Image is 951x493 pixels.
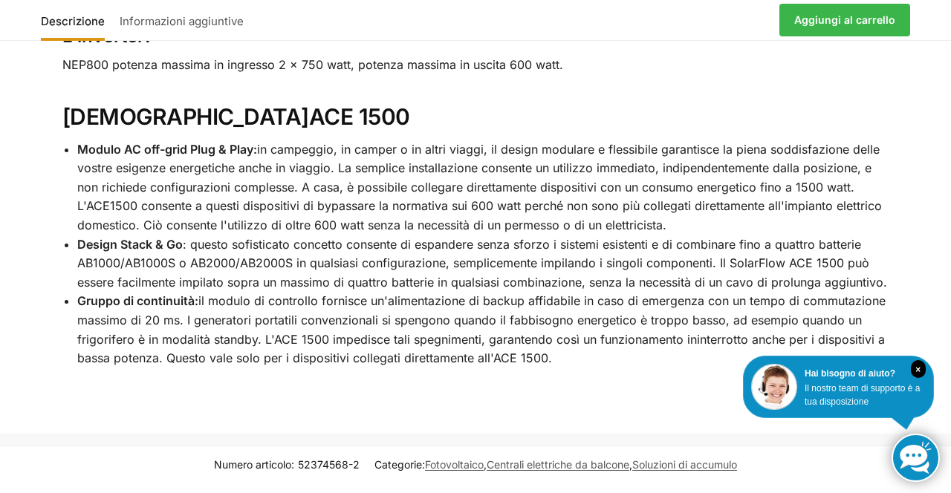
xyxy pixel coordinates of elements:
[487,458,629,471] a: Centrali elettriche da balcone
[915,365,921,375] font: ×
[805,368,895,379] font: Hai bisogno di aiuto?
[62,25,151,47] font: L'inverter:
[77,237,887,290] font: : questo sofisticato concetto consente di espandere senza sforzo i sistemi esistenti e di combina...
[77,142,257,157] font: Modulo AC off-grid Plug & Play:
[62,103,309,130] font: [DEMOGRAPHIC_DATA]
[632,458,737,471] a: Soluzioni di accumulo
[374,458,425,471] font: Categorie:
[298,458,360,471] font: 52374568-2
[77,293,886,365] font: il modulo di controllo fornisce un'alimentazione di backup affidabile in caso di emergenza con un...
[77,237,183,252] font: Design Stack & Go
[425,458,484,471] a: Fotovoltaico
[805,383,920,407] font: Il nostro team di supporto è a tua disposizione
[911,360,926,378] i: Vicino
[484,458,487,471] font: ,
[77,142,882,232] font: in campeggio, in camper o in altri viaggi, il design modulare e flessibile garantisce la piena so...
[309,103,410,130] font: ACE 1500
[751,364,797,410] img: Assistenza clienti
[77,293,198,308] font: Gruppo di continuità:
[62,57,563,72] font: NEP800 potenza massima in ingresso 2 x 750 watt, potenza massima in uscita 600 watt.
[629,458,632,471] font: ,
[214,458,294,471] font: Numero articolo:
